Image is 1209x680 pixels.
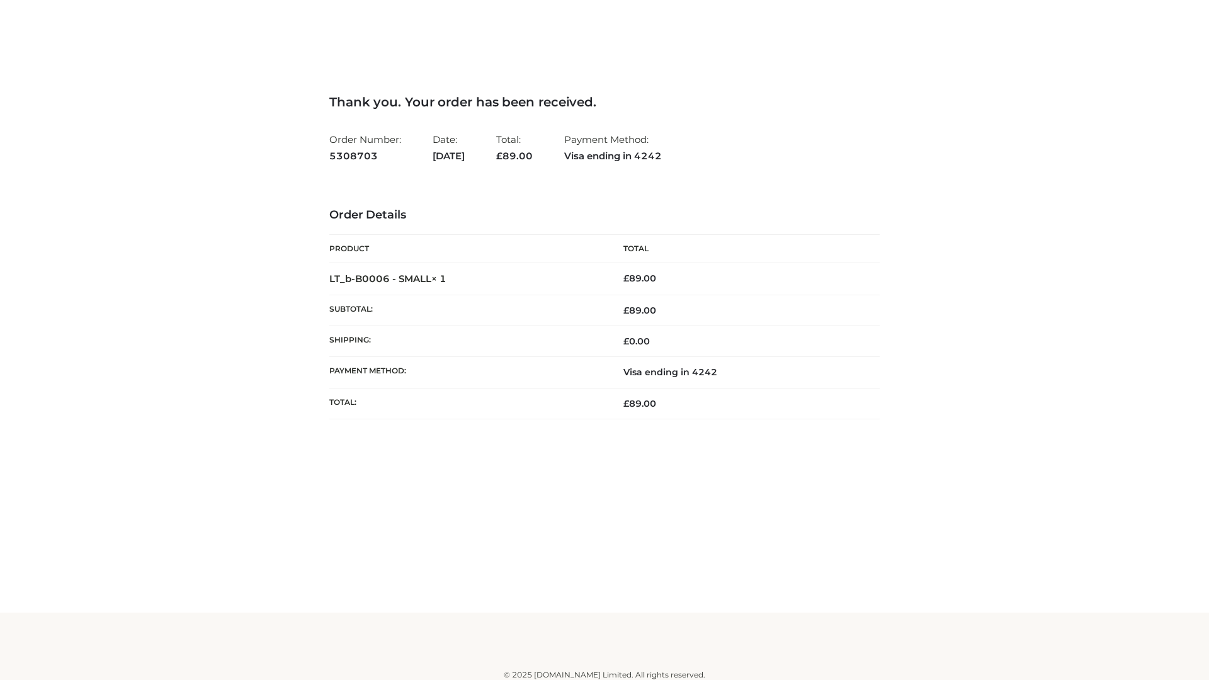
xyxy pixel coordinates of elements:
strong: Visa ending in 4242 [564,148,662,164]
span: £ [496,150,502,162]
li: Date: [433,128,465,167]
strong: LT_b-B0006 - SMALL [329,273,446,285]
span: 89.00 [496,150,533,162]
span: £ [623,305,629,316]
th: Payment method: [329,357,604,388]
span: 89.00 [623,305,656,316]
th: Subtotal: [329,295,604,326]
th: Total [604,235,880,263]
th: Total: [329,388,604,419]
h3: Order Details [329,208,880,222]
span: £ [623,336,629,347]
th: Shipping: [329,326,604,357]
span: £ [623,273,629,284]
th: Product [329,235,604,263]
strong: × 1 [431,273,446,285]
li: Total: [496,128,533,167]
span: 89.00 [623,398,656,409]
bdi: 89.00 [623,273,656,284]
span: £ [623,398,629,409]
li: Payment Method: [564,128,662,167]
td: Visa ending in 4242 [604,357,880,388]
strong: 5308703 [329,148,401,164]
bdi: 0.00 [623,336,650,347]
li: Order Number: [329,128,401,167]
h3: Thank you. Your order has been received. [329,94,880,110]
strong: [DATE] [433,148,465,164]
